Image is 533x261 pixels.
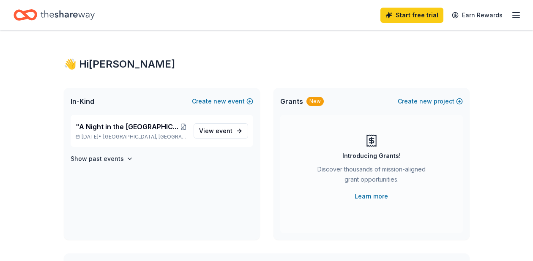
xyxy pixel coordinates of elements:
a: Learn more [355,191,388,201]
button: Createnewproject [398,96,463,106]
span: new [213,96,226,106]
a: View event [194,123,248,139]
span: "A Night in the [GEOGRAPHIC_DATA]: The [PERSON_NAME] School Benefit Fundraiser" [76,122,180,132]
a: Earn Rewards [447,8,508,23]
span: Grants [280,96,303,106]
span: In-Kind [71,96,94,106]
button: Createnewevent [192,96,253,106]
span: event [216,127,232,134]
button: Show past events [71,154,133,164]
span: View [199,126,232,136]
div: Introducing Grants! [342,151,401,161]
p: [DATE] • [76,133,187,140]
a: Home [14,5,95,25]
a: Start free trial [380,8,443,23]
div: 👋 Hi [PERSON_NAME] [64,57,470,71]
div: Discover thousands of mission-aligned grant opportunities. [314,164,429,188]
span: [GEOGRAPHIC_DATA], [GEOGRAPHIC_DATA] [103,133,186,140]
div: New [306,97,324,106]
span: new [419,96,432,106]
h4: Show past events [71,154,124,164]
